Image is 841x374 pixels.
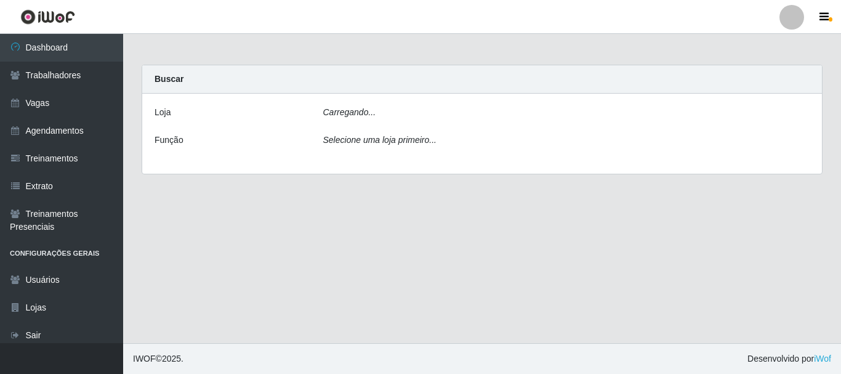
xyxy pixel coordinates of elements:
i: Selecione uma loja primeiro... [323,135,437,145]
span: Desenvolvido por [747,352,831,365]
i: Carregando... [323,107,376,117]
span: © 2025 . [133,352,183,365]
label: Loja [155,106,171,119]
a: iWof [814,354,831,364]
img: CoreUI Logo [20,9,75,25]
label: Função [155,134,183,147]
strong: Buscar [155,74,183,84]
span: IWOF [133,354,156,364]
